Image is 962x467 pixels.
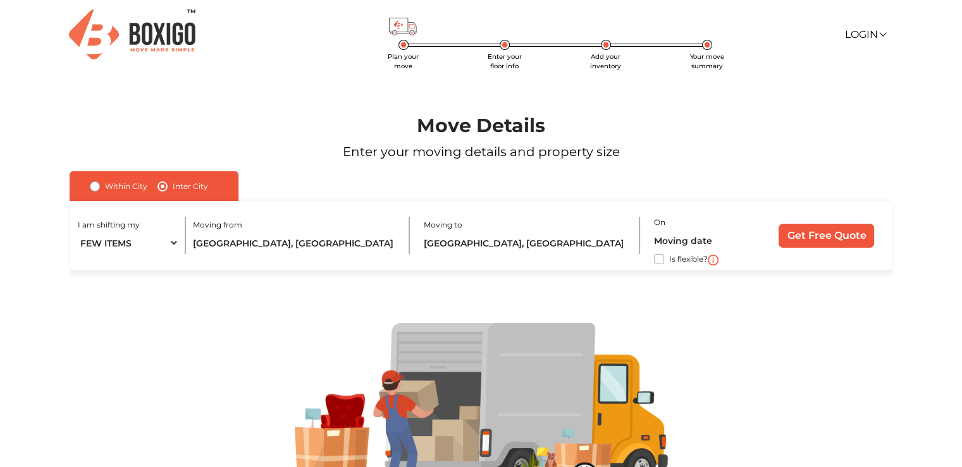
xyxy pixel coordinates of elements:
a: Login [844,28,885,40]
span: Plan your move [388,52,419,70]
h1: Move Details [39,114,923,137]
input: Select City [423,232,627,254]
label: Moving from [193,219,242,231]
p: Enter your moving details and property size [39,142,923,161]
input: Moving date [654,229,756,252]
span: Your move summary [690,52,724,70]
img: i [708,255,718,265]
label: Is flexible? [669,252,708,265]
input: Get Free Quote [779,224,874,248]
label: Inter City [173,179,208,194]
img: Boxigo [69,9,195,59]
label: I am shifting my [78,219,140,231]
label: Moving to [423,219,462,231]
label: On [654,217,665,228]
span: Enter your floor info [488,52,522,70]
label: Within City [105,179,147,194]
span: Add your inventory [590,52,621,70]
input: Select City [193,232,397,254]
